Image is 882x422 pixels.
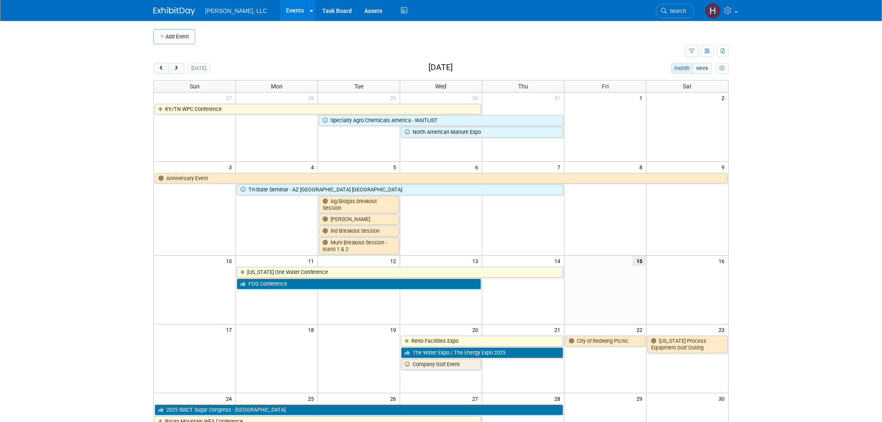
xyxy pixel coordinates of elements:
span: 22 [636,324,646,335]
span: 7 [556,162,564,172]
span: 13 [471,256,482,266]
span: Wed [435,83,446,90]
span: [PERSON_NAME], LLC [205,8,267,14]
a: Tri-State Seminar - AZ [GEOGRAPHIC_DATA] [GEOGRAPHIC_DATA] [237,184,563,195]
a: Search [656,4,694,18]
span: Fri [602,83,609,90]
span: 24 [225,393,236,404]
a: North American Manure Expo [401,127,563,138]
a: City of Redwing Picnic [565,336,645,347]
span: 21 [554,324,564,335]
span: 8 [639,162,646,172]
span: 28 [307,93,318,103]
span: 23 [718,324,728,335]
span: 26 [389,393,400,404]
span: 30 [718,393,728,404]
a: KY/TN WPC Conference [155,104,481,115]
span: 6 [474,162,482,172]
button: prev [153,63,169,74]
span: 19 [389,324,400,335]
button: [DATE] [188,63,210,74]
span: 12 [389,256,400,266]
span: Search [667,8,686,14]
a: Ag/Biogas breakout Session [319,196,399,213]
span: 2 [721,93,728,103]
span: 1 [639,93,646,103]
a: FOG Conference [237,279,481,289]
span: 16 [718,256,728,266]
a: Muni Breakout Session - Isanti 1 & 2 [319,237,399,254]
a: The Water Expo / The Energy Expo 2025 [401,347,563,358]
span: 17 [225,324,236,335]
span: Sun [190,83,200,90]
button: myCustomButton [716,63,729,74]
img: Hannah Mulholland [705,3,721,19]
a: Company Golf Event [401,359,481,370]
span: 11 [307,256,318,266]
span: Tue [354,83,363,90]
a: [PERSON_NAME] [319,214,399,225]
img: ExhibitDay [153,7,195,15]
a: [US_STATE] Process Equipment Golf Outing [647,336,727,353]
a: [US_STATE] One Water Conference [237,267,563,278]
a: Reno Facilities Expo [401,336,563,347]
span: 4 [310,162,318,172]
i: Personalize Calendar [719,66,725,71]
span: 9 [721,162,728,172]
span: 27 [225,93,236,103]
a: 2025 ISSCT Sugar Congress - [GEOGRAPHIC_DATA] [155,404,563,415]
span: 29 [389,93,400,103]
button: Add Event [153,29,195,44]
span: 3 [228,162,236,172]
span: 27 [471,393,482,404]
button: month [671,63,693,74]
span: 15 [632,256,646,266]
a: Ind Breakout Session [319,226,399,236]
span: 29 [636,393,646,404]
button: next [168,63,184,74]
span: 5 [392,162,400,172]
span: Sat [683,83,692,90]
span: Mon [271,83,283,90]
span: 30 [471,93,482,103]
span: 28 [554,393,564,404]
span: 20 [471,324,482,335]
h2: [DATE] [428,63,453,72]
a: Anniversary Event [155,173,727,184]
span: Thu [518,83,528,90]
span: 14 [554,256,564,266]
span: 10 [225,256,236,266]
button: week [693,63,712,74]
a: Specialty Agro Chemicals America - WAITLIST [319,115,563,126]
span: 25 [307,393,318,404]
span: 18 [307,324,318,335]
span: 31 [554,93,564,103]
